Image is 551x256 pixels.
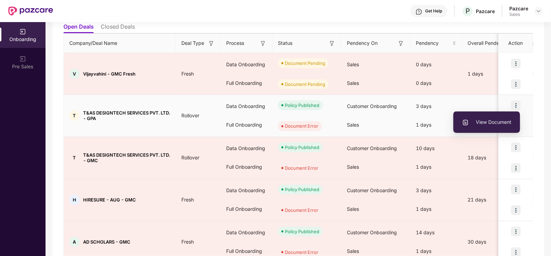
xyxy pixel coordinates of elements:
span: Rollover [176,112,205,118]
div: 1 days [410,158,462,176]
span: Process [226,39,244,47]
img: svg+xml;base64,PHN2ZyB3aWR0aD0iMjAiIGhlaWdodD0iMjAiIHZpZXdCb3g9IjAgMCAyMCAyMCIgZmlsbD0ibm9uZSIgeG... [19,28,26,35]
img: icon [511,163,521,173]
div: Policy Published [285,186,319,193]
div: Data Onboarding [221,223,272,242]
span: Sales [347,248,359,254]
img: icon [511,79,521,89]
div: Sales [509,12,528,17]
div: 30 days [462,238,521,246]
img: svg+xml;base64,PHN2ZyBpZD0iSGVscC0zMngzMiIgeG1sbnM9Imh0dHA6Ly93d3cudzMub3JnLzIwMDAvc3ZnIiB3aWR0aD... [415,8,422,15]
span: Pendency [416,39,451,47]
div: Get Help [425,8,442,14]
img: icon [511,185,521,194]
div: 10 days [410,139,462,158]
span: Status [278,39,292,47]
div: Document Error [285,207,318,214]
div: Full Onboarding [221,158,272,176]
span: View Document [462,118,511,126]
div: 3 days [410,97,462,116]
div: H [69,195,80,205]
div: T [69,110,80,121]
div: A [69,237,80,247]
img: icon [511,59,521,68]
img: icon [511,100,521,110]
span: Customer Onboarding [347,103,397,109]
span: HIRESURE - AUG - GMC [83,197,136,203]
span: Fresh [176,239,199,245]
div: Document Error [285,122,318,129]
div: 1 days [462,70,521,78]
img: svg+xml;base64,PHN2ZyB3aWR0aD0iMTYiIGhlaWdodD0iMTYiIHZpZXdCb3g9IjAgMCAxNiAxNiIgZmlsbD0ibm9uZSIgeG... [260,40,267,47]
div: T [69,152,80,163]
img: svg+xml;base64,PHN2ZyB3aWR0aD0iMjAiIGhlaWdodD0iMjAiIHZpZXdCb3g9IjAgMCAyMCAyMCIgZmlsbD0ibm9uZSIgeG... [19,56,26,62]
div: Full Onboarding [221,200,272,218]
div: Data Onboarding [221,139,272,158]
img: svg+xml;base64,PHN2ZyB3aWR0aD0iMTYiIGhlaWdodD0iMTYiIHZpZXdCb3g9IjAgMCAxNiAxNiIgZmlsbD0ibm9uZSIgeG... [208,40,215,47]
span: Customer Onboarding [347,229,397,235]
img: New Pazcare Logo [8,7,53,16]
div: Pazcare [509,5,528,12]
span: Fresh [176,71,199,77]
th: Overall Pendency [462,34,521,53]
span: Deal Type [181,39,204,47]
div: Document Pending [285,81,325,88]
span: T&AS DESIGNTECH SERVICES PVT. LTD. - GMC [83,152,170,163]
li: Closed Deals [101,23,135,33]
div: Pazcare [476,8,495,14]
img: icon [511,142,521,152]
span: Sales [347,61,359,67]
span: AD SCHOLARS - GMC [83,239,130,245]
div: Data Onboarding [221,97,272,116]
div: Document Error [285,165,318,171]
div: Policy Published [285,102,319,109]
span: Fresh [176,197,199,203]
span: Sales [347,122,359,128]
span: Rollover [176,155,205,160]
div: 0 days [410,74,462,92]
div: Document Pending [285,60,325,67]
span: Sales [347,206,359,212]
div: Document Error [285,249,318,256]
div: 14 days [410,223,462,242]
th: Action [499,34,533,53]
img: svg+xml;base64,PHN2ZyBpZD0iVXBsb2FkX0xvZ3MiIGRhdGEtbmFtZT0iVXBsb2FkIExvZ3MiIHhtbG5zPSJodHRwOi8vd3... [462,119,469,126]
img: svg+xml;base64,PHN2ZyBpZD0iRHJvcGRvd24tMzJ4MzIiIHhtbG5zPSJodHRwOi8vd3d3LnczLm9yZy8yMDAwL3N2ZyIgd2... [536,8,541,14]
span: Customer Onboarding [347,145,397,151]
span: Pendency On [347,39,378,47]
div: Data Onboarding [221,181,272,200]
div: 3 days [410,181,462,200]
span: P [465,7,470,15]
div: Full Onboarding [221,116,272,134]
div: 18 days [462,154,521,161]
div: Policy Published [285,144,319,151]
li: Open Deals [63,23,94,33]
div: Policy Published [285,228,319,235]
span: T&AS DESIGNTECH SERVICES PVT. LTD. - GPA [83,110,170,121]
img: svg+xml;base64,PHN2ZyB3aWR0aD0iMTYiIGhlaWdodD0iMTYiIHZpZXdCb3g9IjAgMCAxNiAxNiIgZmlsbD0ibm9uZSIgeG... [398,40,404,47]
span: Sales [347,164,359,170]
div: V [69,69,80,79]
div: Full Onboarding [221,74,272,92]
span: Sales [347,80,359,86]
div: 1 days [410,116,462,134]
img: icon [511,205,521,215]
div: Data Onboarding [221,55,272,74]
div: 1 days [410,200,462,218]
th: Company/Deal Name [64,34,176,53]
div: 21 days [462,196,521,204]
span: Customer Onboarding [347,187,397,193]
th: Pendency [410,34,462,53]
span: Vijayvahini - GMC Fresh [83,71,136,77]
img: svg+xml;base64,PHN2ZyB3aWR0aD0iMTYiIGhlaWdodD0iMTYiIHZpZXdCb3g9IjAgMCAxNiAxNiIgZmlsbD0ibm9uZSIgeG... [329,40,335,47]
div: 0 days [410,55,462,74]
img: icon [511,227,521,236]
